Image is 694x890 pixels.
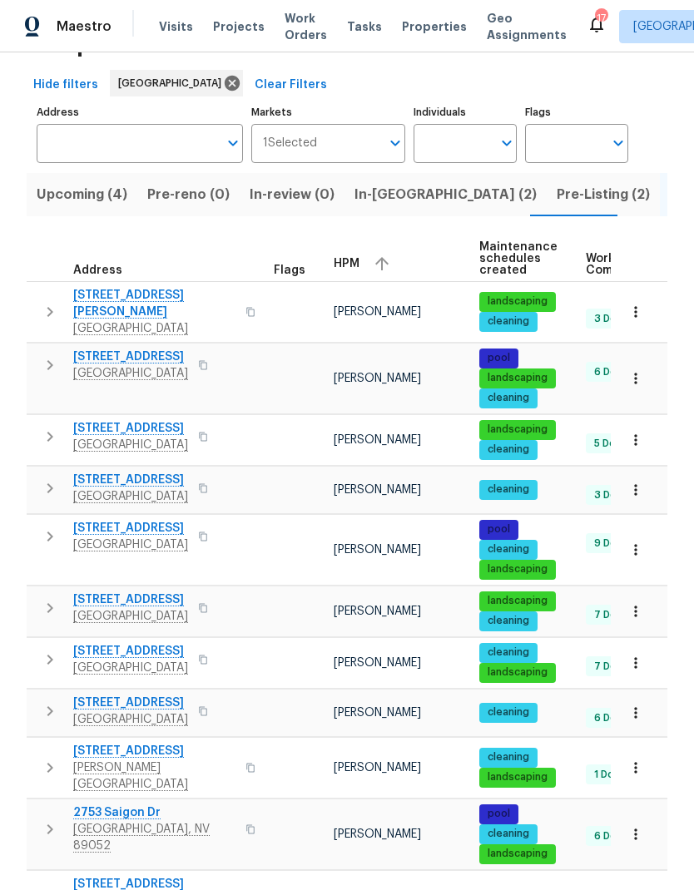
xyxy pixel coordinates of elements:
span: Work Order Completion [586,253,691,276]
span: landscaping [481,371,554,385]
span: landscaping [481,562,554,576]
span: 3 Done [587,488,636,502]
div: 17 [595,10,607,27]
span: landscaping [481,294,554,309]
button: Open [495,131,518,155]
span: Hide filters [33,75,98,96]
div: [GEOGRAPHIC_DATA] [110,70,243,96]
label: Markets [251,107,406,117]
span: Maestro [57,18,112,35]
span: 3 Done [587,312,636,326]
span: In-[GEOGRAPHIC_DATA] (2) [354,183,537,206]
span: landscaping [481,423,554,437]
span: cleaning [481,391,536,405]
button: Open [221,131,245,155]
span: landscaping [481,665,554,680]
span: [PERSON_NAME] [334,544,421,556]
span: pool [481,522,517,536]
span: [PERSON_NAME] [334,373,421,384]
span: 6 Done [587,711,636,725]
label: Address [37,107,243,117]
span: HPM [334,258,359,269]
span: cleaning [481,443,536,457]
span: cleaning [481,542,536,556]
span: Address [73,265,122,276]
span: [GEOGRAPHIC_DATA] [118,75,228,91]
span: [PERSON_NAME] [334,707,421,719]
span: [PERSON_NAME] [334,484,421,496]
label: Individuals [414,107,517,117]
span: [PERSON_NAME] [334,828,421,840]
span: 1 Done [587,768,633,782]
span: landscaping [481,770,554,784]
span: Properties [402,18,467,35]
button: Open [384,131,407,155]
span: 7 Done [587,660,636,674]
span: Tasks [347,21,382,32]
span: cleaning [481,827,536,841]
span: Projects [213,18,265,35]
span: Visits [159,18,193,35]
span: Upcoming (4) [37,183,127,206]
span: 6 Done [587,365,636,379]
span: landscaping [481,847,554,861]
span: Pre-Listing (2) [557,183,650,206]
span: Flags [274,265,305,276]
span: Pre-reno (0) [147,183,230,206]
span: cleaning [481,314,536,329]
span: 6 Done [587,829,636,843]
span: [PERSON_NAME] [334,434,421,446]
span: 7 Done [587,608,636,622]
button: Hide filters [27,70,105,101]
button: Clear Filters [248,70,334,101]
span: cleaning [481,614,536,628]
span: 9 Done [587,536,636,551]
label: Flags [525,107,628,117]
span: cleaning [481,705,536,719]
span: Work Orders [285,10,327,43]
span: Maintenance schedules created [479,241,558,276]
span: pool [481,807,517,821]
span: In-review (0) [250,183,335,206]
span: cleaning [481,482,536,497]
span: [PERSON_NAME] [334,762,421,774]
span: [PERSON_NAME] [334,606,421,617]
span: [PERSON_NAME] [334,657,421,669]
span: Geo Assignments [487,10,567,43]
span: cleaning [481,750,536,764]
span: [PERSON_NAME] [334,306,421,318]
span: pool [481,351,517,365]
button: Open [607,131,630,155]
span: landscaping [481,594,554,608]
span: cleaning [481,645,536,660]
span: 5 Done [587,437,635,451]
span: Clear Filters [255,75,327,96]
span: 1 Selected [263,136,317,151]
